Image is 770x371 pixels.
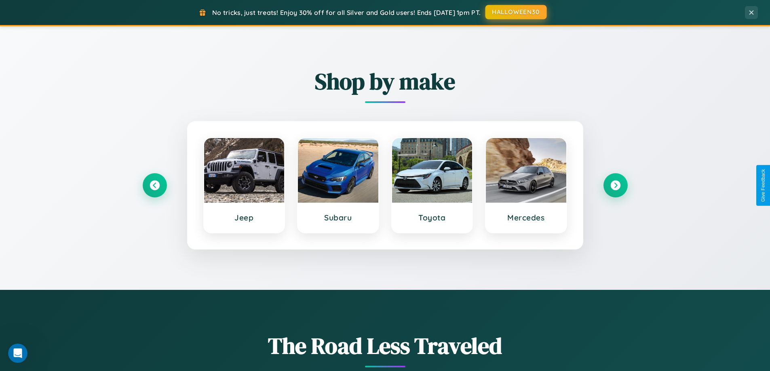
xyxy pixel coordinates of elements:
button: HALLOWEEN30 [485,5,547,19]
h3: Subaru [306,213,370,222]
span: No tricks, just treats! Enjoy 30% off for all Silver and Gold users! Ends [DATE] 1pm PT. [212,8,481,17]
h2: Shop by make [143,66,628,97]
h3: Toyota [400,213,464,222]
h1: The Road Less Traveled [143,330,628,361]
h3: Mercedes [494,213,558,222]
h3: Jeep [212,213,276,222]
iframe: Intercom live chat [8,344,27,363]
div: Give Feedback [760,169,766,202]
